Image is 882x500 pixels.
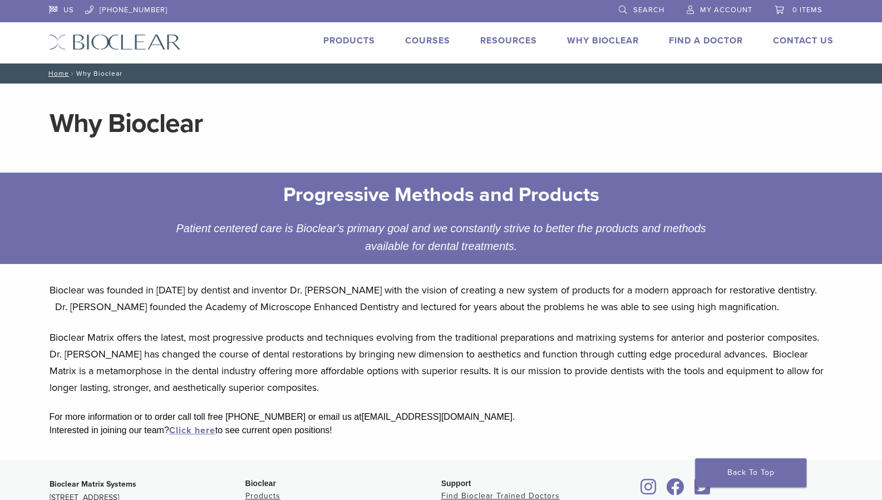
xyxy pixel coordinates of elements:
h1: Why Bioclear [50,110,833,137]
a: Contact Us [773,35,834,46]
a: Why Bioclear [567,35,639,46]
a: Find A Doctor [669,35,743,46]
div: For more information or to order call toll free [PHONE_NUMBER] or email us at [EMAIL_ADDRESS][DOM... [50,410,833,424]
div: Interested in joining our team? to see current open positions! [50,424,833,437]
a: Bioclear [637,485,661,496]
a: Bioclear [691,485,714,496]
span: / [69,71,76,76]
p: Bioclear was founded in [DATE] by dentist and inventor Dr. [PERSON_NAME] with the vision of creat... [50,282,833,315]
img: Bioclear [49,34,181,50]
a: Bioclear [663,485,688,496]
nav: Why Bioclear [41,63,842,84]
h2: Progressive Methods and Products [155,182,727,208]
a: Resources [480,35,537,46]
p: Bioclear Matrix offers the latest, most progressive products and techniques evolving from the tra... [50,329,833,396]
a: Back To Top [695,458,806,487]
span: 0 items [792,6,822,14]
span: Bioclear [245,479,276,488]
span: Search [633,6,664,14]
a: Home [45,70,69,77]
a: Click here [169,425,215,436]
span: My Account [700,6,752,14]
a: Products [323,35,375,46]
a: Courses [405,35,450,46]
span: Support [441,479,471,488]
strong: Bioclear Matrix Systems [50,479,136,489]
div: Patient centered care is Bioclear's primary goal and we constantly strive to better the products ... [147,219,735,255]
